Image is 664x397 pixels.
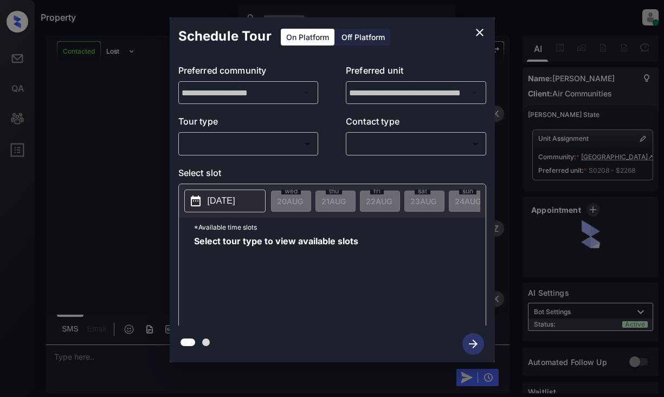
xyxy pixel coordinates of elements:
[346,115,486,132] p: Contact type
[281,29,334,45] div: On Platform
[336,29,390,45] div: Off Platform
[194,237,358,323] span: Select tour type to view available slots
[184,190,266,212] button: [DATE]
[178,166,486,184] p: Select slot
[178,64,319,81] p: Preferred community
[346,64,486,81] p: Preferred unit
[469,22,491,43] button: close
[208,194,235,207] p: [DATE]
[170,17,280,55] h2: Schedule Tour
[178,115,319,132] p: Tour type
[194,218,486,237] p: *Available time slots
